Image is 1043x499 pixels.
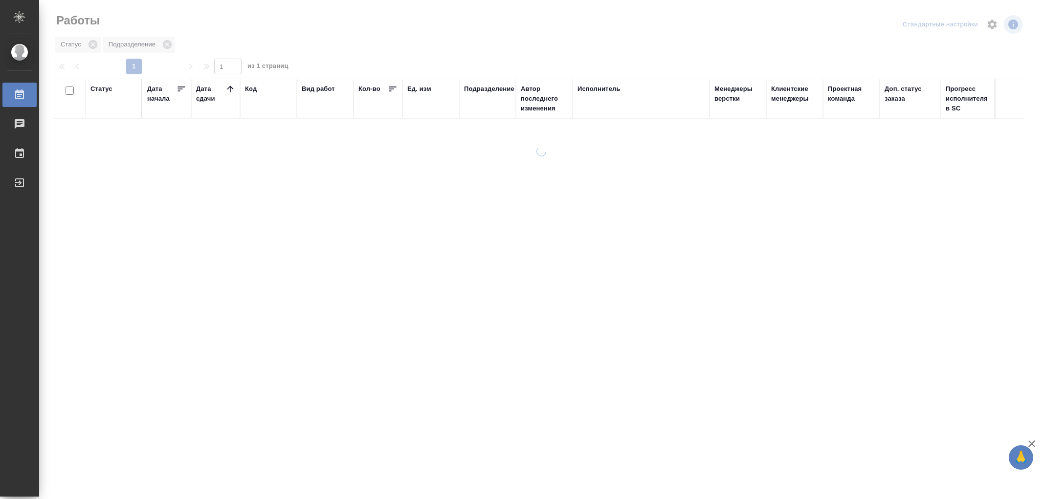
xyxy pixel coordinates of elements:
div: Подразделение [464,84,514,94]
div: Кол-во [358,84,380,94]
div: Исполнитель [577,84,621,94]
div: Статус [90,84,112,94]
div: Дата начала [147,84,177,104]
span: 🙏 [1013,447,1029,468]
div: Проектная команда [828,84,875,104]
div: Прогресс исполнителя в SC [946,84,990,113]
div: Менеджеры верстки [714,84,761,104]
div: Вид работ [302,84,335,94]
div: Ед. изм [407,84,431,94]
div: Автор последнего изменения [521,84,568,113]
button: 🙏 [1009,445,1033,470]
div: Клиентские менеджеры [771,84,818,104]
div: Код [245,84,257,94]
div: Дата сдачи [196,84,225,104]
div: Доп. статус заказа [885,84,936,104]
